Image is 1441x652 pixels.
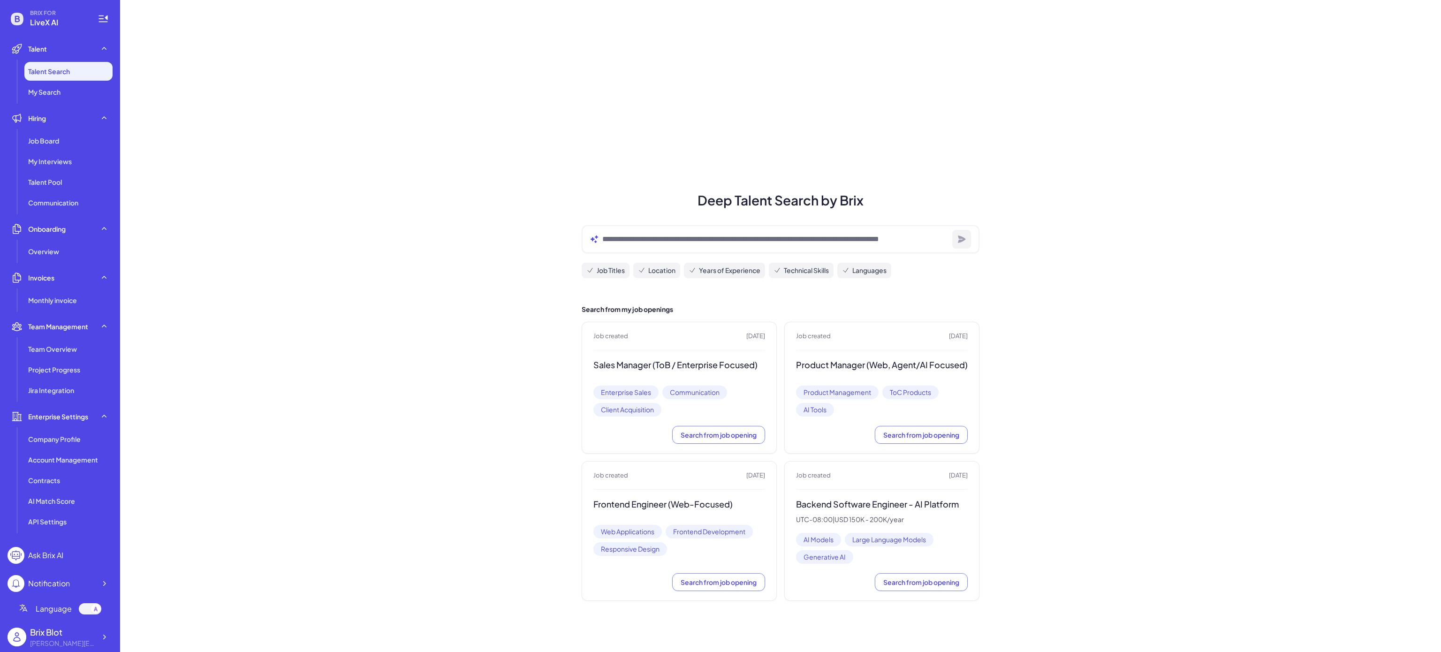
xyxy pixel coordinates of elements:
[746,471,765,480] span: [DATE]
[593,471,628,480] span: Job created
[28,198,78,207] span: Communication
[949,471,968,480] span: [DATE]
[681,578,757,586] span: Search from job opening
[796,533,841,546] span: AI Models
[28,157,72,166] span: My Interviews
[28,44,47,53] span: Talent
[30,9,86,17] span: BRIX FOR
[28,344,77,354] span: Team Overview
[36,603,72,614] span: Language
[672,573,765,591] button: Search from job opening
[883,578,959,586] span: Search from job opening
[796,499,968,510] h3: Backend Software Engineer - AI Platform
[593,332,628,341] span: Job created
[28,177,62,187] span: Talent Pool
[796,332,831,341] span: Job created
[28,273,54,282] span: Invoices
[28,578,70,589] div: Notification
[796,403,834,417] span: AI Tools
[28,296,77,305] span: Monthly invoice
[28,386,74,395] span: Jira Integration
[28,114,46,123] span: Hiring
[593,525,662,538] span: Web Applications
[30,626,96,638] div: Brix Blot
[28,455,98,464] span: Account Management
[852,265,887,275] span: Languages
[746,332,765,341] span: [DATE]
[28,322,88,331] span: Team Management
[845,533,933,546] span: Large Language Models
[582,304,979,314] h2: Search from my job openings
[593,499,765,510] h3: Frontend Engineer (Web-Focused)
[882,386,939,399] span: ToC Products
[796,516,968,524] p: UTC-08:00 | USD 150K - 200K/year
[30,17,86,28] span: LiveX AI
[699,265,760,275] span: Years of Experience
[30,638,96,648] div: blake@joinbrix.com
[28,517,67,526] span: API Settings
[681,431,757,439] span: Search from job opening
[28,496,75,506] span: AI Match Score
[28,476,60,485] span: Contracts
[593,360,765,371] h3: Sales Manager (ToB / Enterprise Focused)
[949,332,968,341] span: [DATE]
[796,471,831,480] span: Job created
[875,426,968,444] button: Search from job opening
[796,360,968,371] h3: Product Manager (Web, Agent/AI Focused)
[8,628,26,646] img: user_logo.png
[593,386,659,399] span: Enterprise Sales
[593,403,661,417] span: Client Acquisition
[28,136,59,145] span: Job Board
[28,247,59,256] span: Overview
[672,426,765,444] button: Search from job opening
[666,525,753,538] span: Frontend Development
[28,224,66,234] span: Onboarding
[28,550,63,561] div: Ask Brix AI
[796,386,879,399] span: Product Management
[784,265,829,275] span: Technical Skills
[662,386,727,399] span: Communication
[28,412,88,421] span: Enterprise Settings
[796,550,853,564] span: Generative AI
[28,67,70,76] span: Talent Search
[28,365,80,374] span: Project Progress
[570,190,991,210] h1: Deep Talent Search by Brix
[28,87,61,97] span: My Search
[593,542,667,556] span: Responsive Design
[28,434,81,444] span: Company Profile
[883,431,959,439] span: Search from job opening
[648,265,675,275] span: Location
[597,265,625,275] span: Job Titles
[875,573,968,591] button: Search from job opening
